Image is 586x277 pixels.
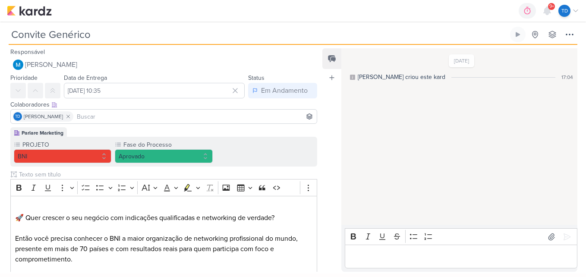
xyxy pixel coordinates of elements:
p: Td [15,115,20,119]
label: PROJETO [22,140,111,149]
div: Thais de carvalho [558,5,570,17]
p: ⁠⁠⁠⁠⁠⁠⁠ 🚀 Quer crescer o seu negócio com indicações qualificadas e networking de verdade? [15,202,313,223]
div: Parlare Marketing [22,129,63,137]
label: Data de Entrega [64,74,107,82]
button: BNI [14,149,111,163]
label: Prioridade [10,74,38,82]
span: 9+ [549,3,554,10]
div: [PERSON_NAME] criou este kard [358,72,445,82]
div: Ligar relógio [514,31,521,38]
div: Editor editing area: main [345,245,577,268]
img: kardz.app [7,6,52,16]
div: Editor toolbar [10,179,317,196]
button: Aprovado [115,149,212,163]
span: [PERSON_NAME] [24,113,63,120]
div: Editor toolbar [345,228,577,245]
input: Buscar [75,111,315,122]
input: Kard Sem Título [9,27,508,42]
img: MARIANA MIRANDA [13,60,23,70]
div: Colaboradores [10,100,317,109]
input: Texto sem título [17,170,317,179]
div: 17:04 [561,73,573,81]
button: [PERSON_NAME] [10,57,317,72]
label: Status [248,74,265,82]
span: [PERSON_NAME] [25,60,77,70]
label: Fase do Processo [123,140,212,149]
button: Em Andamento [248,83,317,98]
input: Select a date [64,83,245,98]
label: Responsável [10,48,45,56]
div: Em Andamento [261,85,308,96]
div: Thais de carvalho [13,112,22,121]
p: Então você precisa conhecer o BNI a maior organização de networking profissional do mundo, presen... [15,233,313,264]
p: Td [561,7,568,15]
